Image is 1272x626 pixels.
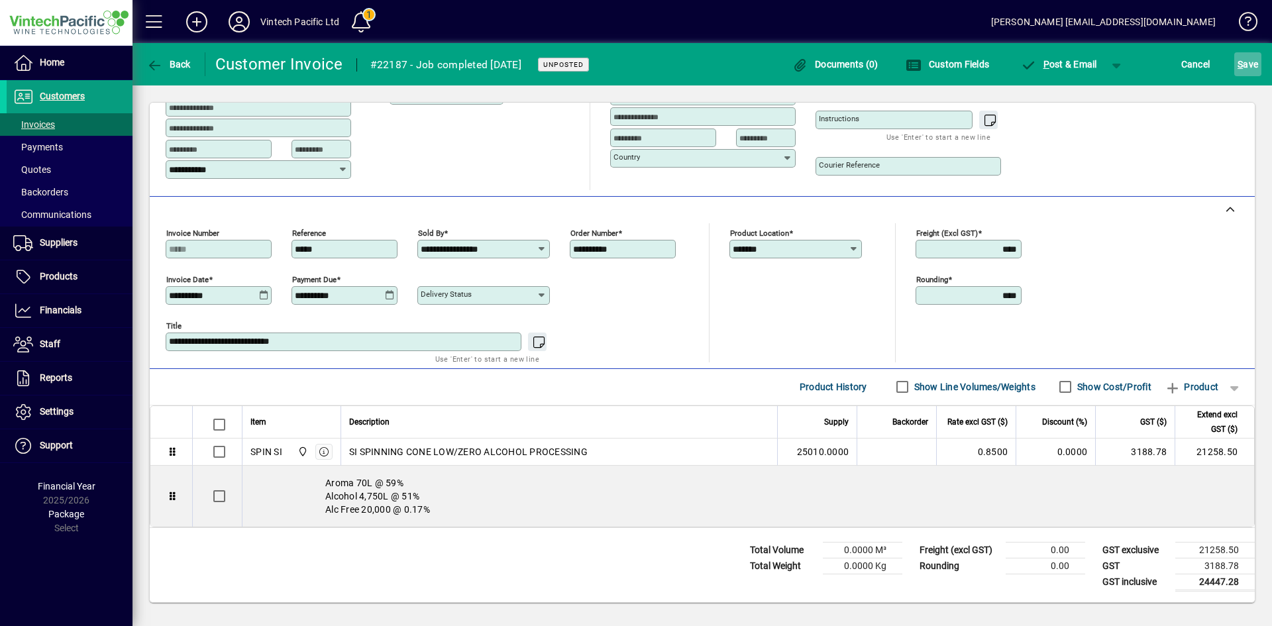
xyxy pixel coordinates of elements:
[1006,558,1085,574] td: 0.00
[40,271,78,282] span: Products
[1043,59,1049,70] span: P
[1020,59,1097,70] span: ost & Email
[1096,542,1175,558] td: GST exclusive
[824,415,849,429] span: Supply
[613,152,640,162] mat-label: Country
[1096,574,1175,590] td: GST inclusive
[418,228,444,237] mat-label: Sold by
[1175,542,1255,558] td: 21258.50
[146,59,191,70] span: Back
[543,60,584,69] span: Unposted
[730,228,789,237] mat-label: Product location
[902,52,992,76] button: Custom Fields
[292,228,326,237] mat-label: Reference
[294,444,309,459] span: Central
[13,142,63,152] span: Payments
[7,227,132,260] a: Suppliers
[370,54,521,76] div: #22187 - Job completed [DATE]
[40,57,64,68] span: Home
[1229,3,1255,46] a: Knowledge Base
[48,509,84,519] span: Package
[242,466,1254,527] div: Aroma 70L @ 59% Alcohol 4,750L @ 51% Alc Free 20,000 @ 0.17%
[797,445,849,458] span: 25010.0000
[349,445,588,458] span: SI SPINNING CONE LOW/ZERO ALCOHOL PROCESSING
[947,415,1008,429] span: Rate excl GST ($)
[215,54,343,75] div: Customer Invoice
[7,203,132,226] a: Communications
[1095,439,1175,466] td: 3188.78
[7,136,132,158] a: Payments
[819,114,859,123] mat-label: Instructions
[819,160,880,170] mat-label: Courier Reference
[823,542,902,558] td: 0.0000 M³
[7,260,132,293] a: Products
[743,542,823,558] td: Total Volume
[912,380,1035,393] label: Show Line Volumes/Weights
[250,415,266,429] span: Item
[916,274,948,284] mat-label: Rounding
[38,481,95,492] span: Financial Year
[1006,542,1085,558] td: 0.00
[166,321,182,330] mat-label: Title
[1238,54,1258,75] span: ave
[40,339,60,349] span: Staff
[218,10,260,34] button: Profile
[7,429,132,462] a: Support
[789,52,882,76] button: Documents (0)
[40,237,78,248] span: Suppliers
[166,274,209,284] mat-label: Invoice date
[1181,54,1210,75] span: Cancel
[176,10,218,34] button: Add
[1165,376,1218,397] span: Product
[1096,558,1175,574] td: GST
[1238,59,1243,70] span: S
[260,11,339,32] div: Vintech Pacific Ltd
[1175,558,1255,574] td: 3188.78
[7,113,132,136] a: Invoices
[7,362,132,395] a: Reports
[886,129,990,144] mat-hint: Use 'Enter' to start a new line
[7,181,132,203] a: Backorders
[40,372,72,383] span: Reports
[40,91,85,101] span: Customers
[7,294,132,327] a: Financials
[1016,439,1095,466] td: 0.0000
[421,289,472,299] mat-label: Delivery status
[7,395,132,429] a: Settings
[13,119,55,130] span: Invoices
[166,228,219,237] mat-label: Invoice number
[292,274,337,284] mat-label: Payment due
[143,52,194,76] button: Back
[792,59,878,70] span: Documents (0)
[906,59,989,70] span: Custom Fields
[40,305,81,315] span: Financials
[1042,415,1087,429] span: Discount (%)
[1075,380,1151,393] label: Show Cost/Profit
[40,406,74,417] span: Settings
[250,445,282,458] div: SPIN SI
[823,558,902,574] td: 0.0000 Kg
[892,415,928,429] span: Backorder
[1140,415,1167,429] span: GST ($)
[800,376,867,397] span: Product History
[945,445,1008,458] div: 0.8500
[13,187,68,197] span: Backorders
[1178,52,1214,76] button: Cancel
[13,209,91,220] span: Communications
[570,228,618,237] mat-label: Order number
[435,351,539,366] mat-hint: Use 'Enter' to start a new line
[349,415,390,429] span: Description
[7,158,132,181] a: Quotes
[1158,375,1225,399] button: Product
[916,228,978,237] mat-label: Freight (excl GST)
[13,164,51,175] span: Quotes
[913,558,1006,574] td: Rounding
[7,46,132,79] a: Home
[1175,574,1255,590] td: 24447.28
[40,440,73,450] span: Support
[1014,52,1104,76] button: Post & Email
[913,542,1006,558] td: Freight (excl GST)
[794,375,873,399] button: Product History
[1183,407,1238,437] span: Extend excl GST ($)
[1234,52,1261,76] button: Save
